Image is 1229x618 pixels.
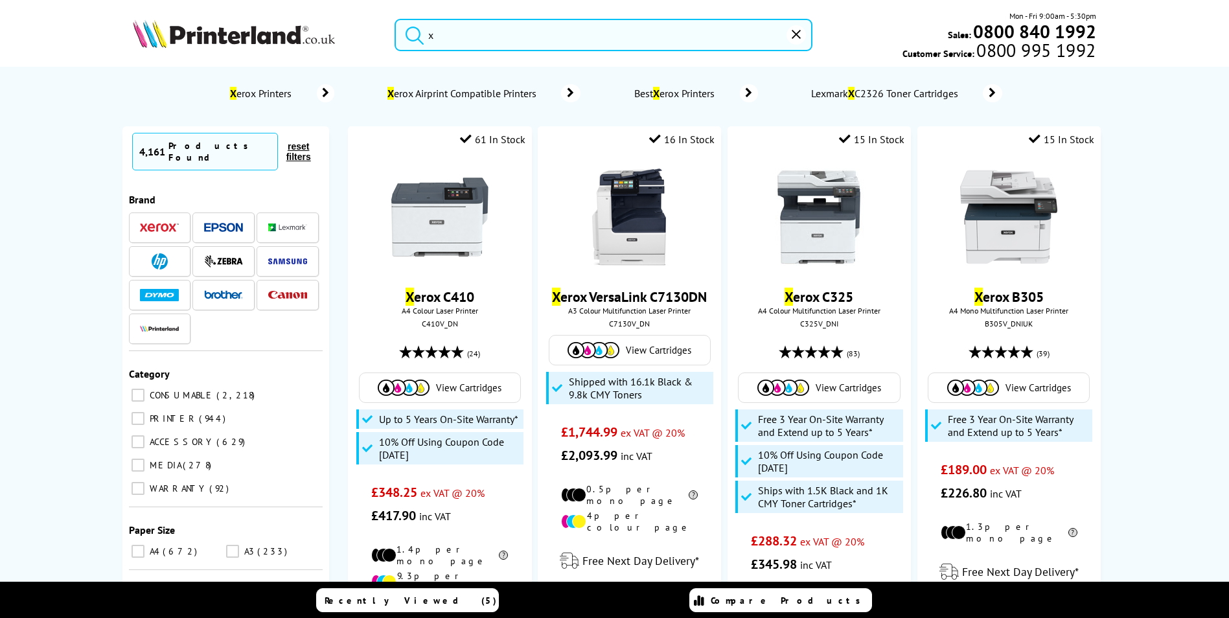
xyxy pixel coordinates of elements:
[810,84,1002,102] a: LexmarkXC2326 Toner Cartridges
[241,545,256,557] span: A3
[902,44,1096,60] span: Customer Service:
[216,436,248,448] span: 629
[785,288,793,306] mark: X
[924,554,1094,590] div: modal_delivery
[758,484,899,510] span: Ships with 1.5K Black and 1K CMY Toner Cartridges*
[924,306,1094,315] span: A4 Mono Multifunction Laser Printer
[230,87,236,100] mark: X
[406,288,474,306] a: Xerox C410
[948,413,1089,439] span: Free 3 Year On-Site Warranty and Extend up to 5 Years*
[941,461,987,478] span: £189.00
[386,84,580,102] a: Xerox Airprint Compatible Printers
[737,319,901,328] div: C325V_DNI
[751,556,797,573] span: £345.98
[734,306,904,315] span: A4 Colour Multifunction Laser Printer
[467,341,480,366] span: (24)
[204,290,243,299] img: Brother
[1005,382,1071,394] span: View Cartridges
[800,535,864,548] span: ex VAT @ 20%
[168,140,271,163] div: Products Found
[621,426,685,439] span: ex VAT @ 20%
[974,288,983,306] mark: X
[227,84,334,102] a: Xerox Printers
[626,344,691,356] span: View Cartridges
[358,319,522,328] div: C410V_DN
[436,382,501,394] span: View Cartridges
[581,168,678,266] img: Xerox-C7120-Front-Main-Small.jpg
[770,168,867,266] img: xerox-c325-front-small.jpg
[839,133,904,146] div: 15 In Stock
[146,483,208,494] span: WARRANTY
[146,459,181,471] span: MEDIA
[378,380,430,396] img: Cartridges
[146,413,198,424] span: PRINTER
[227,87,298,100] span: erox Printers
[139,145,165,158] span: 4,161
[941,485,987,501] span: £226.80
[785,288,853,306] a: Xerox C325
[386,87,542,100] span: erox Airprint Compatible Printers
[960,168,1057,266] img: Xerox-B305-Front-Small.jpg
[561,447,617,464] span: £2,093.99
[561,424,617,441] span: £1,744.99
[204,223,243,233] img: Epson
[974,44,1096,56] span: 0800 995 1992
[199,413,229,424] span: 944
[366,380,514,396] a: View Cartridges
[927,319,1091,328] div: B305V_DNIUK
[971,25,1096,38] a: 0800 840 1992
[325,595,497,606] span: Recently Viewed (5)
[962,564,1079,579] span: Free Next Day Delivery*
[395,19,812,51] input: Search product or brand
[371,544,508,567] li: 1.4p per mono page
[941,521,1077,544] li: 1.3p per mono page
[810,87,963,100] span: Lexmark C2326 Toner Cartridges
[132,389,144,402] input: CONSUMABLE 2,218
[547,319,711,328] div: C7130V_DN
[816,382,881,394] span: View Cartridges
[268,258,307,264] img: Samsung
[711,595,867,606] span: Compare Products
[990,464,1054,477] span: ex VAT @ 20%
[140,325,179,332] img: Printerland
[582,553,699,568] span: Free Next Day Delivery*
[990,487,1022,500] span: inc VAT
[216,389,258,401] span: 2,218
[751,532,797,549] span: £288.32
[379,413,518,426] span: Up to 5 Years On-Site Warranty*
[757,380,809,396] img: Cartridges
[561,510,698,533] li: 4p per colour page
[649,133,715,146] div: 16 In Stock
[226,545,239,558] input: A3 233
[371,507,416,524] span: £417.90
[460,133,525,146] div: 61 In Stock
[1037,341,1050,366] span: (39)
[419,510,451,523] span: inc VAT
[745,380,893,396] a: View Cartridges
[146,389,215,401] span: CONSUMABLE
[209,483,232,494] span: 92
[129,367,170,380] span: Category
[163,545,200,557] span: 672
[132,412,144,425] input: PRINTER 944
[129,523,175,536] span: Paper Size
[140,289,179,301] img: Dymo
[653,87,660,100] mark: X
[974,288,1044,306] a: Xerox B305
[758,448,899,474] span: 10% Off Using Coupon Code [DATE]
[632,87,721,100] span: Best erox Printers
[371,484,417,501] span: £348.25
[146,545,161,557] span: A4
[268,223,307,231] img: Lexmark
[133,19,378,51] a: Printerland Logo
[371,570,508,593] li: 9.3p per colour page
[947,380,999,396] img: Cartridges
[420,486,485,499] span: ex VAT @ 20%
[133,19,335,48] img: Printerland Logo
[935,380,1083,396] a: View Cartridges
[204,255,243,268] img: Zebra
[556,342,704,358] a: View Cartridges
[552,288,560,306] mark: X
[948,29,971,41] span: Sales:
[800,558,832,571] span: inc VAT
